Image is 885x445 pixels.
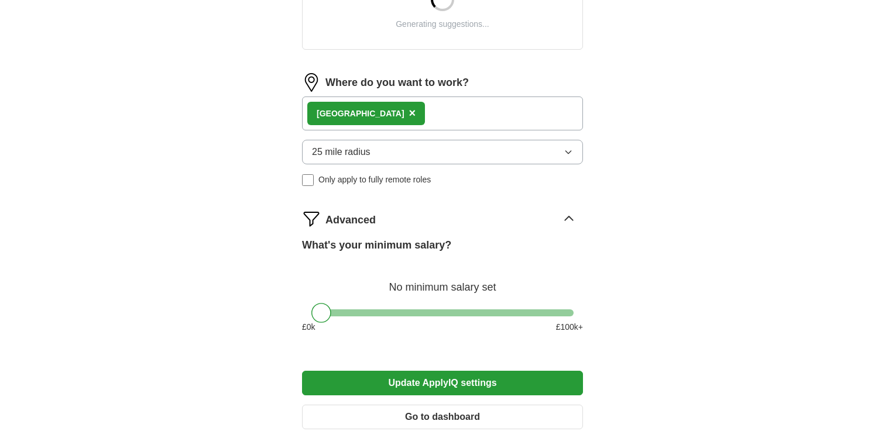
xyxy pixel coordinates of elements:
span: £ 100 k+ [556,321,583,333]
button: × [409,105,416,122]
span: × [409,106,416,119]
input: Only apply to fully remote roles [302,174,314,186]
div: No minimum salary set [302,267,583,295]
label: Where do you want to work? [325,75,469,91]
button: 25 mile radius [302,140,583,164]
span: Advanced [325,212,376,228]
div: Generating suggestions... [396,18,489,30]
label: What's your minimum salary? [302,237,451,253]
button: Update ApplyIQ settings [302,371,583,395]
img: location.png [302,73,321,92]
span: £ 0 k [302,321,315,333]
div: [GEOGRAPHIC_DATA] [317,108,404,120]
button: Go to dashboard [302,405,583,429]
span: Only apply to fully remote roles [318,174,431,186]
span: 25 mile radius [312,145,371,159]
img: filter [302,209,321,228]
